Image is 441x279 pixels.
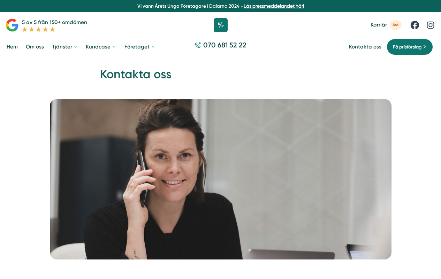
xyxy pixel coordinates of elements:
span: 070 681 52 22 [203,40,246,50]
a: Kundcase [84,38,117,56]
a: Hem [5,38,19,56]
a: Företaget [123,38,157,56]
a: 070 681 52 22 [192,40,249,54]
a: Om oss [24,38,45,56]
p: Vi vann Årets Unga Företagare i Dalarna 2024 – [3,3,439,9]
span: 4st [390,20,402,30]
a: Kontakta oss [349,44,381,50]
span: Karriär [371,22,387,28]
img: Kontakta oss [50,99,391,259]
span: Få prisförslag [393,43,421,51]
h1: Kontakta oss [100,66,341,88]
a: Karriär 4st [371,20,402,30]
p: 5 av 5 från 150+ omdömen [22,18,87,27]
a: Läs pressmeddelandet här! [244,3,304,9]
a: Tjänster [51,38,79,56]
a: Få prisförslag [387,39,433,55]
